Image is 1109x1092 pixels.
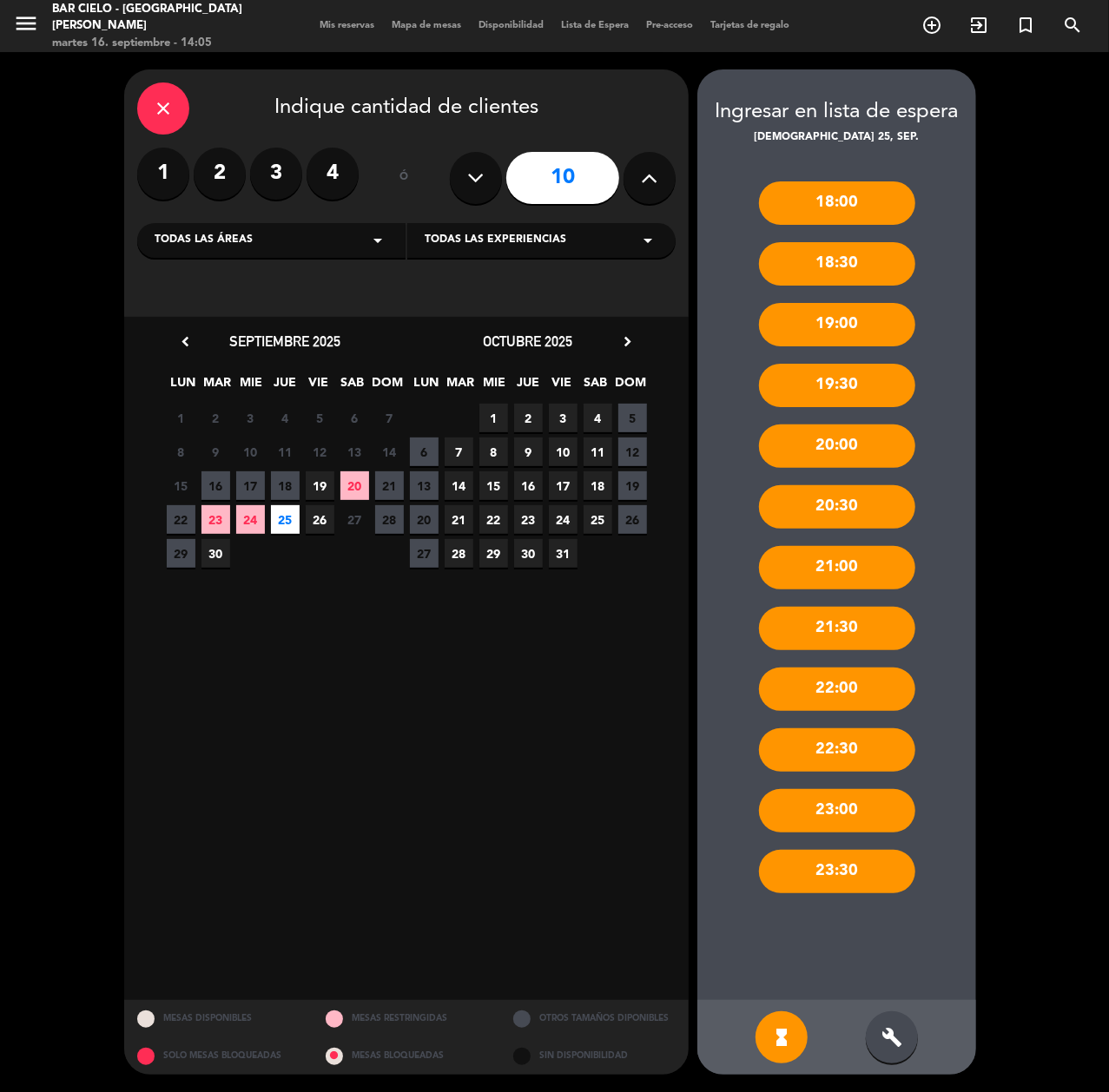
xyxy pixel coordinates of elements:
span: Pre-acceso [637,21,702,30]
i: add_circle_outline [921,15,942,36]
span: 14 [445,471,473,500]
div: martes 16. septiembre - 14:05 [52,35,264,52]
span: MAR [203,372,232,401]
span: SAB [339,372,367,401]
span: 17 [549,471,578,500]
span: 29 [167,539,195,568]
span: Disponibilidad [470,21,552,30]
div: Indique cantidad de clientes [137,82,676,135]
span: 24 [549,505,578,534]
div: 18:30 [759,242,915,286]
div: 19:00 [759,303,915,346]
span: 25 [584,505,612,534]
i: chevron_left [176,332,195,351]
span: 8 [479,437,508,466]
div: SIN DISPONIBILIDAD [500,1037,689,1075]
span: 17 [236,471,265,500]
span: 13 [410,471,439,500]
i: build [881,1027,902,1048]
span: 4 [584,404,612,432]
i: arrow_drop_down [367,230,388,251]
span: 22 [479,505,508,534]
i: exit_to_app [968,15,989,36]
div: 21:30 [759,607,915,650]
label: 4 [307,148,359,200]
span: 21 [445,505,473,534]
label: 2 [194,148,246,200]
span: MIE [237,372,266,401]
div: Ingresar en lista de espera [697,95,976,129]
i: turned_in_not [1015,15,1036,36]
div: 20:30 [759,485,915,529]
span: Lista de Espera [552,21,637,30]
i: search [1062,15,1083,36]
span: septiembre 2025 [229,332,340,350]
span: 5 [618,404,647,432]
span: 2 [201,404,230,432]
span: JUE [514,372,543,401]
span: 28 [445,539,473,568]
i: chevron_right [618,332,637,351]
div: Bar Cielo - [GEOGRAPHIC_DATA][PERSON_NAME] [52,1,264,35]
div: 19:30 [759,364,915,407]
div: 22:30 [759,728,915,772]
div: 18:00 [759,181,915,225]
span: 21 [375,471,404,500]
div: OTROS TAMAÑOS DIPONIBLES [500,1000,689,1037]
span: 12 [306,437,334,466]
span: 29 [479,539,508,568]
span: 31 [549,539,578,568]
span: Todas las experiencias [425,232,566,249]
label: 1 [137,148,189,200]
span: 20 [410,505,439,534]
span: Tarjetas de regalo [702,21,798,30]
span: 25 [271,505,300,534]
span: 18 [271,471,300,500]
span: 6 [410,437,439,466]
span: 13 [340,437,369,466]
span: VIE [548,372,577,401]
div: MESAS BLOQUEADAS [313,1037,501,1075]
label: 3 [250,148,302,200]
span: 10 [236,437,265,466]
div: MESAS RESTRINGIDAS [313,1000,501,1037]
span: 1 [167,404,195,432]
span: 27 [410,539,439,568]
span: 4 [271,404,300,432]
span: 16 [201,471,230,500]
span: 19 [618,471,647,500]
span: 28 [375,505,404,534]
span: 26 [306,505,334,534]
div: MESAS DISPONIBLES [124,1000,313,1037]
div: [DEMOGRAPHIC_DATA] 25, sep. [697,129,976,147]
span: 10 [549,437,578,466]
span: 26 [618,505,647,534]
span: 16 [514,471,543,500]
span: MIE [480,372,509,401]
span: JUE [271,372,300,401]
div: 23:30 [759,850,915,893]
span: 12 [618,437,647,466]
span: 15 [167,471,195,500]
span: Mis reservas [311,21,383,30]
span: VIE [305,372,333,401]
span: DOM [616,372,644,401]
span: 23 [201,505,230,534]
span: octubre 2025 [484,332,573,350]
span: 15 [479,471,508,500]
span: LUN [169,372,198,401]
span: 9 [514,437,543,466]
span: 14 [375,437,404,466]
div: 22:00 [759,668,915,711]
span: 20 [340,471,369,500]
span: 22 [167,505,195,534]
span: 5 [306,404,334,432]
div: 23:00 [759,789,915,832]
span: 8 [167,437,195,466]
span: 27 [340,505,369,534]
i: arrow_drop_down [637,230,658,251]
span: SAB [582,372,611,401]
i: close [153,98,174,119]
span: 7 [445,437,473,466]
span: 9 [201,437,230,466]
